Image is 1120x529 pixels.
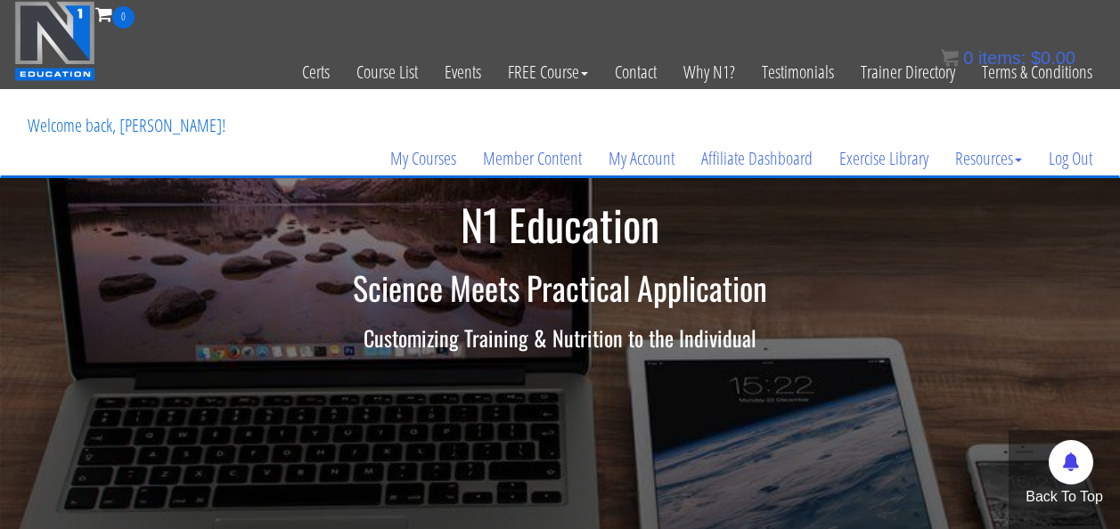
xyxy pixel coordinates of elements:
[14,90,239,161] p: Welcome back, [PERSON_NAME]!
[112,6,135,28] span: 0
[963,48,973,68] span: 0
[1031,48,1041,68] span: $
[343,28,431,116] a: Course List
[847,28,969,116] a: Trainer Directory
[978,48,1026,68] span: items:
[941,49,959,67] img: icon11.png
[688,116,826,201] a: Affiliate Dashboard
[670,28,748,116] a: Why N1?
[39,201,1082,248] h1: N1 Education
[470,116,595,201] a: Member Content
[595,116,688,201] a: My Account
[826,116,942,201] a: Exercise Library
[601,28,670,116] a: Contact
[495,28,601,116] a: FREE Course
[14,1,95,81] img: n1-education
[431,28,495,116] a: Events
[289,28,343,116] a: Certs
[748,28,847,116] a: Testimonials
[39,326,1082,349] h3: Customizing Training & Nutrition to the Individual
[377,116,470,201] a: My Courses
[941,48,1075,68] a: 0 items: $0.00
[1031,48,1075,68] bdi: 0.00
[1035,116,1106,201] a: Log Out
[942,116,1035,201] a: Resources
[969,28,1106,116] a: Terms & Conditions
[39,270,1082,305] h2: Science Meets Practical Application
[95,2,135,26] a: 0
